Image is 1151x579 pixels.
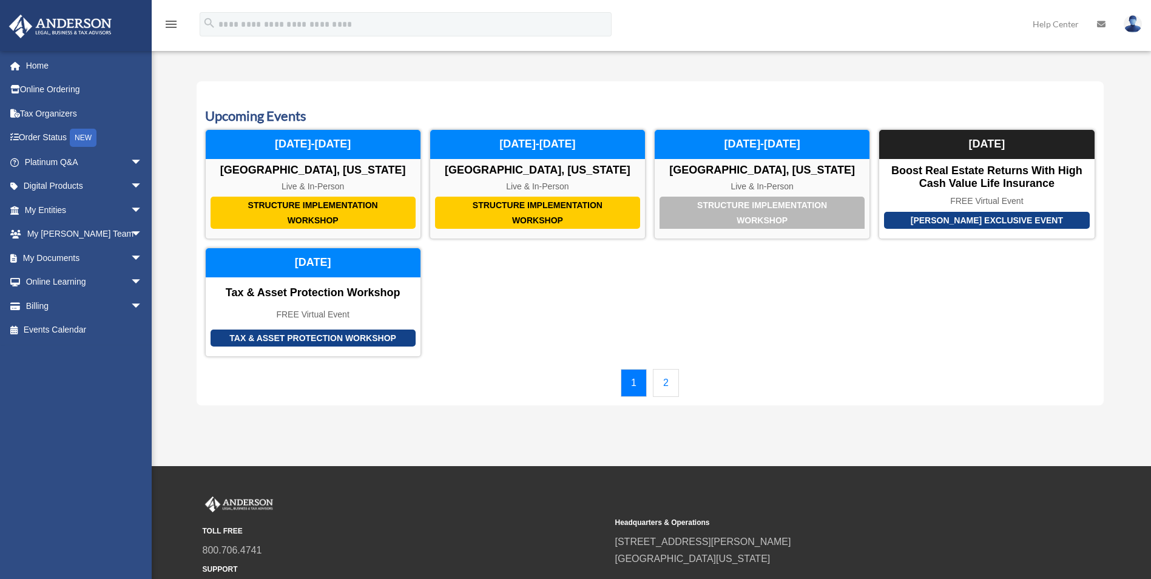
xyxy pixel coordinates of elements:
[130,174,155,199] span: arrow_drop_down
[621,369,647,397] a: 1
[203,545,262,555] a: 800.706.4741
[8,198,161,222] a: My Entitiesarrow_drop_down
[130,198,155,223] span: arrow_drop_down
[206,286,420,300] div: Tax & Asset Protection Workshop
[8,53,161,78] a: Home
[130,270,155,295] span: arrow_drop_down
[70,129,96,147] div: NEW
[884,212,1089,229] div: [PERSON_NAME] Exclusive Event
[655,181,869,192] div: Live & In-Person
[130,150,155,175] span: arrow_drop_down
[8,174,161,198] a: Digital Productsarrow_drop_down
[879,130,1094,159] div: [DATE]
[8,318,155,342] a: Events Calendar
[654,129,870,239] a: Structure Implementation Workshop [GEOGRAPHIC_DATA], [US_STATE] Live & In-Person [DATE]-[DATE]
[206,164,420,177] div: [GEOGRAPHIC_DATA], [US_STATE]
[203,496,275,512] img: Anderson Advisors Platinum Portal
[1124,15,1142,33] img: User Pic
[430,130,645,159] div: [DATE]-[DATE]
[660,197,865,229] div: Structure Implementation Workshop
[615,537,791,547] a: [STREET_ADDRESS][PERSON_NAME]
[8,126,161,151] a: Order StatusNEW
[211,330,416,347] div: Tax & Asset Protection Workshop
[206,181,420,192] div: Live & In-Person
[203,16,216,30] i: search
[8,294,161,318] a: Billingarrow_drop_down
[206,130,420,159] div: [DATE]-[DATE]
[205,107,1095,126] h3: Upcoming Events
[130,222,155,247] span: arrow_drop_down
[203,525,607,538] small: TOLL FREE
[655,130,869,159] div: [DATE]-[DATE]
[879,196,1094,206] div: FREE Virtual Event
[206,310,420,320] div: FREE Virtual Event
[205,248,421,357] a: Tax & Asset Protection Workshop Tax & Asset Protection Workshop FREE Virtual Event [DATE]
[655,164,869,177] div: [GEOGRAPHIC_DATA], [US_STATE]
[130,246,155,271] span: arrow_drop_down
[164,17,178,32] i: menu
[435,197,640,229] div: Structure Implementation Workshop
[430,181,645,192] div: Live & In-Person
[8,222,161,246] a: My [PERSON_NAME] Teamarrow_drop_down
[8,270,161,294] a: Online Learningarrow_drop_down
[5,15,115,38] img: Anderson Advisors Platinum Portal
[8,150,161,174] a: Platinum Q&Aarrow_drop_down
[211,197,416,229] div: Structure Implementation Workshop
[8,78,161,102] a: Online Ordering
[879,164,1094,191] div: Boost Real Estate Returns with High Cash Value Life Insurance
[653,369,679,397] a: 2
[8,246,161,270] a: My Documentsarrow_drop_down
[130,294,155,319] span: arrow_drop_down
[615,516,1019,529] small: Headquarters & Operations
[430,129,646,239] a: Structure Implementation Workshop [GEOGRAPHIC_DATA], [US_STATE] Live & In-Person [DATE]-[DATE]
[879,129,1095,239] a: [PERSON_NAME] Exclusive Event Boost Real Estate Returns with High Cash Value Life Insurance FREE ...
[203,563,607,576] small: SUPPORT
[205,129,421,239] a: Structure Implementation Workshop [GEOGRAPHIC_DATA], [US_STATE] Live & In-Person [DATE]-[DATE]
[8,101,161,126] a: Tax Organizers
[615,554,771,564] a: [GEOGRAPHIC_DATA][US_STATE]
[206,248,420,277] div: [DATE]
[430,164,645,177] div: [GEOGRAPHIC_DATA], [US_STATE]
[164,21,178,32] a: menu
